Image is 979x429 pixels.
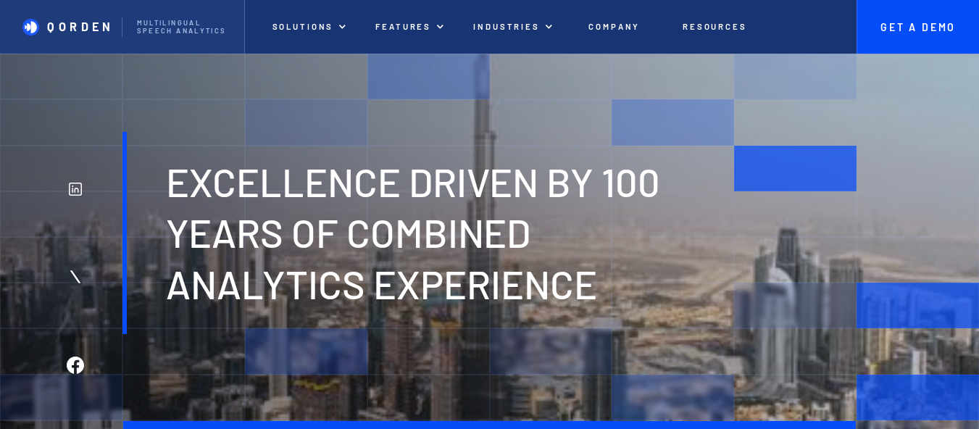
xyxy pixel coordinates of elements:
[375,22,431,32] p: features
[137,19,230,36] p: Multilingual Speech analytics
[67,268,84,286] img: Twitter
[67,180,84,198] img: Linkedin
[272,22,334,32] p: Solutions
[588,22,640,32] p: Company
[67,357,84,374] img: Facebook
[683,22,747,32] p: Resources
[166,157,730,309] h1: Excellence driven by 100 years of combined analytics experience
[875,21,962,33] p: Get A Demo
[473,22,539,32] p: Industries
[47,20,114,33] p: QORDEN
